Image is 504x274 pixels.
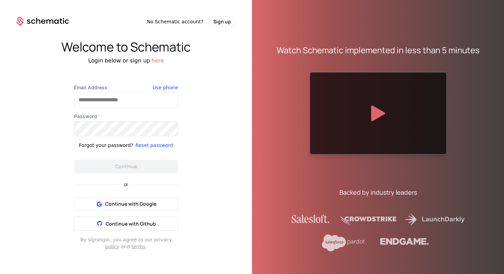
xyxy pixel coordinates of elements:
button: Use phone [153,84,178,91]
a: policy [105,244,119,249]
span: Continue with Google [105,201,156,207]
div: By signing in , you agree to our privacy and . [74,236,178,250]
button: Reset password [135,142,173,149]
div: Forgot your password? [79,142,133,149]
a: terms [131,244,145,249]
span: No Schematic account? [147,18,203,25]
button: here [152,57,164,65]
label: Email Address [74,84,178,91]
div: Backed by industry leaders [339,187,417,197]
button: Continue [74,160,178,173]
button: Continue with Github [74,216,178,231]
button: Continue with Google [74,197,178,211]
button: Sign up [209,16,236,27]
span: or [118,182,134,187]
label: Password [74,113,178,120]
span: Continue with Github [106,220,156,227]
div: Watch Schematic implemented in less than 5 minutes [277,45,480,56]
